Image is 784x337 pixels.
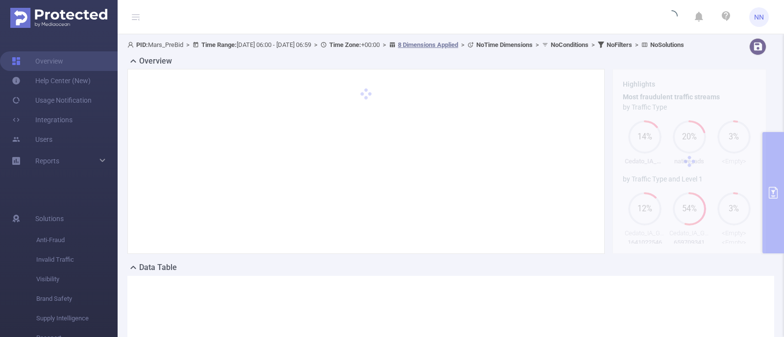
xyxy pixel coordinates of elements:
b: No Time Dimensions [476,41,533,48]
b: Time Zone: [329,41,361,48]
span: > [533,41,542,48]
span: > [380,41,389,48]
span: Brand Safety [36,289,118,309]
a: Integrations [12,110,73,130]
a: Users [12,130,52,149]
span: Solutions [35,209,64,228]
span: > [632,41,641,48]
b: No Solutions [650,41,684,48]
span: Supply Intelligence [36,309,118,328]
span: Visibility [36,270,118,289]
a: Overview [12,51,63,71]
i: icon: user [127,42,136,48]
a: Usage Notification [12,90,92,110]
h2: Data Table [139,262,177,273]
b: No Filters [607,41,632,48]
b: PID: [136,41,148,48]
span: > [311,41,320,48]
h2: Overview [139,55,172,67]
span: Invalid Traffic [36,250,118,270]
span: > [458,41,467,48]
img: Protected Media [10,8,107,28]
span: Reports [35,157,59,165]
span: Anti-Fraud [36,230,118,250]
a: Reports [35,151,59,171]
u: 8 Dimensions Applied [398,41,458,48]
span: > [588,41,598,48]
i: icon: loading [666,10,678,24]
b: Time Range: [201,41,237,48]
b: No Conditions [551,41,588,48]
span: NN [754,7,764,27]
a: Help Center (New) [12,71,91,90]
span: Mars_PreBid [DATE] 06:00 - [DATE] 06:59 +00:00 [127,41,684,48]
span: > [183,41,193,48]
